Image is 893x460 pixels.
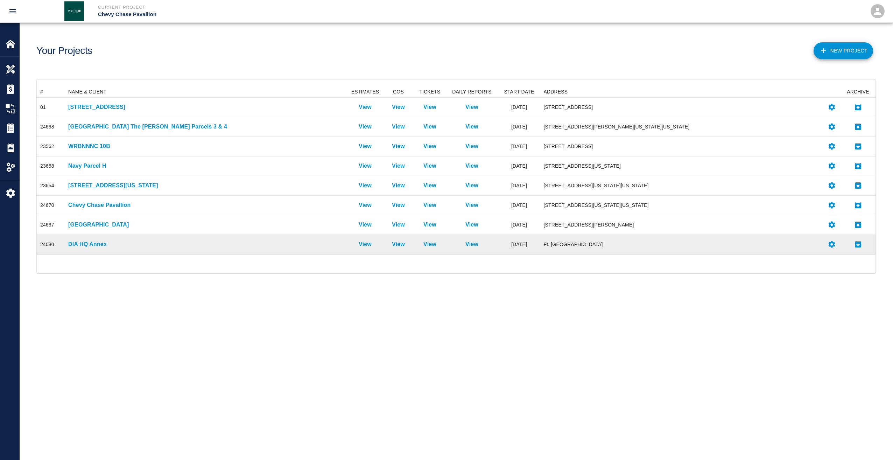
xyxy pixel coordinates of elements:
[498,117,540,137] div: [DATE]
[465,142,478,151] a: View
[392,201,405,209] a: View
[544,221,820,228] div: [STREET_ADDRESS][PERSON_NAME]
[858,426,893,460] div: Chat Widget
[351,86,379,97] div: ESTIMATES
[423,162,436,170] a: View
[814,42,873,59] button: New Project
[68,240,344,249] p: DIA HQ Annex
[392,181,405,190] a: View
[40,86,43,97] div: #
[825,218,839,232] button: Settings
[68,162,344,170] a: Navy Parcel H
[64,1,84,21] img: Janeiro Inc
[68,103,344,111] a: [STREET_ADDRESS]
[37,86,65,97] div: #
[423,142,436,151] p: View
[68,142,344,151] a: WRBNNNC 10B
[544,123,820,130] div: [STREET_ADDRESS][PERSON_NAME][US_STATE][US_STATE]
[465,201,478,209] a: View
[498,137,540,156] div: [DATE]
[423,240,436,249] a: View
[68,181,344,190] p: [STREET_ADDRESS][US_STATE]
[465,181,478,190] a: View
[465,221,478,229] a: View
[504,86,534,97] div: START DATE
[40,123,54,130] div: 24668
[825,198,839,212] button: Settings
[359,221,372,229] p: View
[446,86,498,97] div: DAILY REPORTS
[359,240,372,249] a: View
[392,221,405,229] a: View
[498,176,540,196] div: [DATE]
[392,142,405,151] a: View
[359,162,372,170] a: View
[68,221,344,229] a: [GEOGRAPHIC_DATA]
[359,103,372,111] a: View
[423,123,436,131] a: View
[498,156,540,176] div: [DATE]
[359,142,372,151] a: View
[825,100,839,114] button: Settings
[423,201,436,209] a: View
[825,120,839,134] button: Settings
[544,182,820,189] div: [STREET_ADDRESS][US_STATE][US_STATE]
[498,235,540,255] div: [DATE]
[498,98,540,117] div: [DATE]
[68,86,106,97] div: NAME & CLIENT
[40,202,54,209] div: 24670
[359,123,372,131] a: View
[392,162,405,170] a: View
[544,143,820,150] div: [STREET_ADDRESS]
[36,45,92,57] h1: Your Projects
[98,4,484,11] p: Current Project
[452,86,491,97] div: DAILY REPORTS
[544,202,820,209] div: [STREET_ADDRESS][US_STATE][US_STATE]
[392,123,405,131] a: View
[825,159,839,173] button: Settings
[423,103,436,111] a: View
[40,221,54,228] div: 24667
[498,215,540,235] div: [DATE]
[40,143,54,150] div: 23562
[392,240,405,249] p: View
[465,103,478,111] a: View
[98,11,484,19] p: Chevy Chase Pavallion
[423,181,436,190] a: View
[40,182,54,189] div: 23654
[544,162,820,169] div: [STREET_ADDRESS][US_STATE]
[392,103,405,111] a: View
[498,196,540,215] div: [DATE]
[359,201,372,209] a: View
[423,221,436,229] p: View
[544,86,568,97] div: ADDRESS
[825,139,839,153] button: Settings
[40,241,54,248] div: 24680
[465,240,478,249] p: View
[465,162,478,170] a: View
[359,181,372,190] a: View
[498,86,540,97] div: START DATE
[65,86,348,97] div: NAME & CLIENT
[465,123,478,131] a: View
